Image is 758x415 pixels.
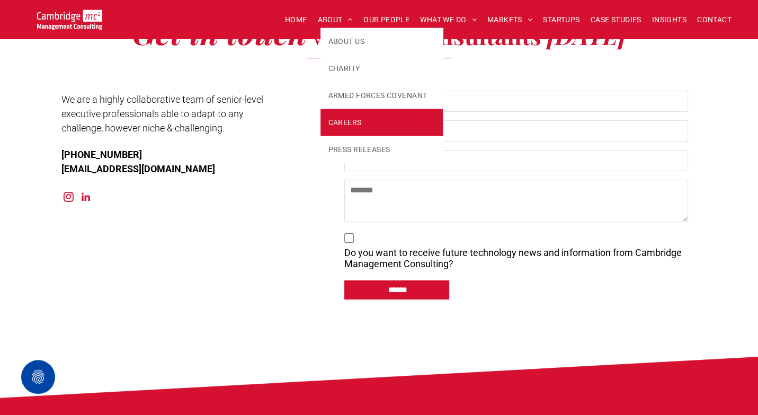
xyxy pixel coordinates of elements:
[280,11,313,28] a: HOME
[328,63,360,74] span: CHARITY
[61,149,142,160] span: [PHONE_NUMBER]
[328,90,427,101] span: ARMED FORCES COVENANT
[358,11,415,28] a: OUR PEOPLE
[61,190,76,207] a: instagram
[61,163,215,174] a: [EMAIL_ADDRESS][DOMAIN_NAME]
[61,94,263,134] span: We are a highly collaborative team of senior-level executive professionals able to adapt to any c...
[78,190,93,207] a: linkedin
[647,11,692,28] a: INSIGHTS
[313,11,359,28] a: ABOUT
[538,11,585,28] a: STARTUPS
[320,136,443,163] a: PRESS RELEASES
[415,11,482,28] a: WHAT WE DO
[482,11,538,28] a: MARKETS
[328,36,364,47] span: ABOUT US
[320,28,443,55] a: ABOUT US
[344,233,354,243] input: Do you want to receive future technology news and information from Cambridge Management Consultin...
[328,144,390,155] span: PRESS RELEASES
[320,55,443,82] a: CHARITY
[318,11,353,28] span: ABOUT
[344,247,681,269] p: Do you want to receive future technology news and information from Cambridge Management Consulting?
[692,11,737,28] a: CONTACT
[320,82,443,109] a: ARMED FORCES COVENANT
[585,11,647,28] a: CASE STUDIES
[37,10,102,30] img: Go to Homepage
[37,11,102,22] a: Your Business Transformed | Cambridge Management Consulting
[328,117,362,128] span: CAREERS
[320,109,443,136] a: CAREERS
